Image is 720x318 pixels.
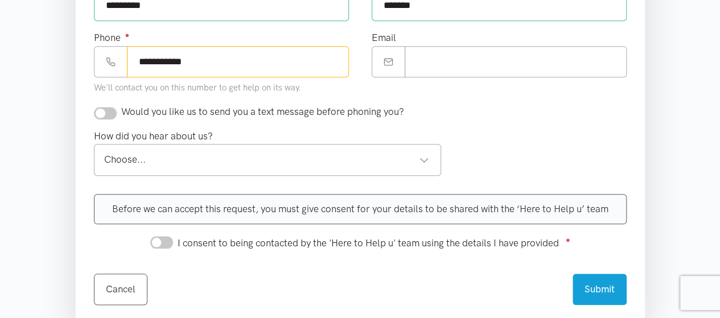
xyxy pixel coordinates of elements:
[104,152,430,167] div: Choose...
[372,30,396,46] label: Email
[94,30,130,46] label: Phone
[573,274,627,305] button: Submit
[94,82,301,93] small: We'll contact you on this number to get help on its way.
[566,236,570,244] sup: ●
[121,106,404,117] span: Would you like us to send you a text message before phoning you?
[178,237,559,249] span: I consent to being contacted by the 'Here to Help u' team using the details I have provided
[405,46,627,77] input: Email
[94,129,213,144] label: How did you hear about us?
[127,46,349,77] input: Phone number
[94,274,147,305] a: Cancel
[125,31,130,39] sup: ●
[94,194,627,224] div: Before we can accept this request, you must give consent for your details to be shared with the ‘...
